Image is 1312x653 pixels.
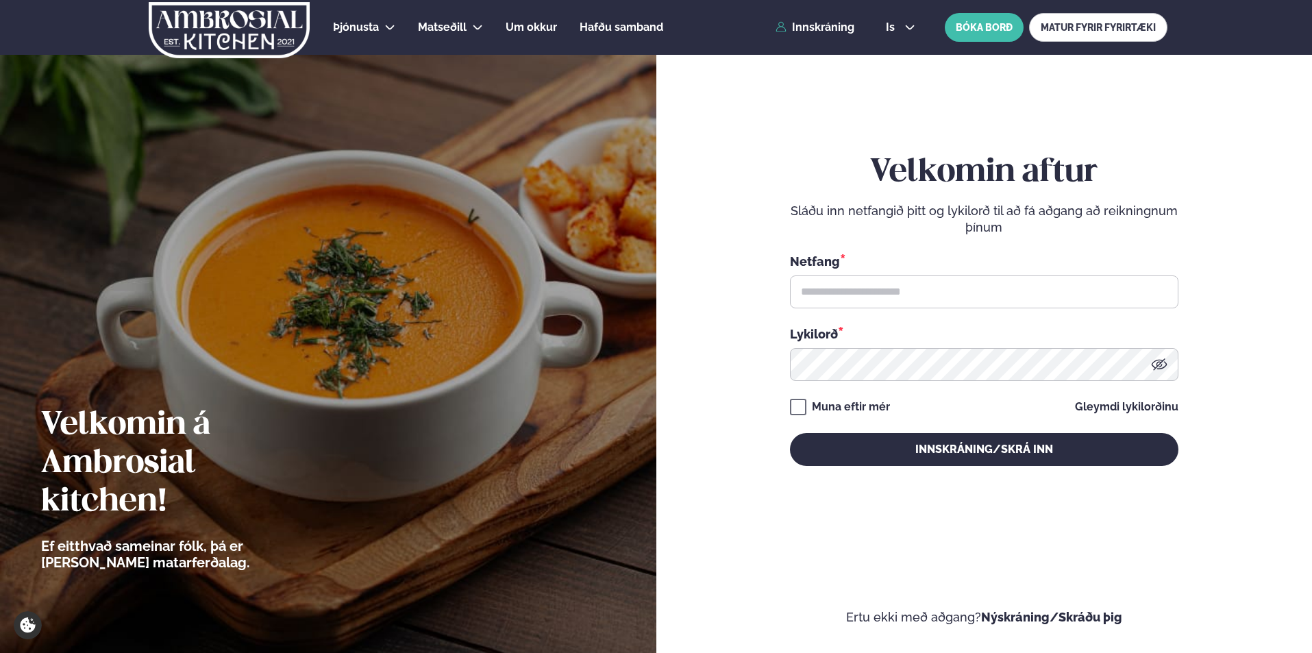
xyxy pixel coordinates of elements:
[418,19,467,36] a: Matseðill
[981,610,1122,624] a: Nýskráning/Skráðu þig
[945,13,1024,42] button: BÓKA BORÐ
[506,21,557,34] span: Um okkur
[790,433,1178,466] button: Innskráning/Skrá inn
[1075,402,1178,412] a: Gleymdi lykilorðinu
[14,611,42,639] a: Cookie settings
[580,21,663,34] span: Hafðu samband
[41,538,325,571] p: Ef eitthvað sameinar fólk, þá er [PERSON_NAME] matarferðalag.
[333,21,379,34] span: Þjónusta
[790,252,1178,270] div: Netfang
[790,325,1178,343] div: Lykilorð
[697,609,1272,626] p: Ertu ekki með aðgang?
[147,2,311,58] img: logo
[790,153,1178,192] h2: Velkomin aftur
[41,406,325,521] h2: Velkomin á Ambrosial kitchen!
[506,19,557,36] a: Um okkur
[886,22,899,33] span: is
[1029,13,1167,42] a: MATUR FYRIR FYRIRTÆKI
[580,19,663,36] a: Hafðu samband
[333,19,379,36] a: Þjónusta
[875,22,926,33] button: is
[776,21,854,34] a: Innskráning
[418,21,467,34] span: Matseðill
[790,203,1178,236] p: Sláðu inn netfangið þitt og lykilorð til að fá aðgang að reikningnum þínum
